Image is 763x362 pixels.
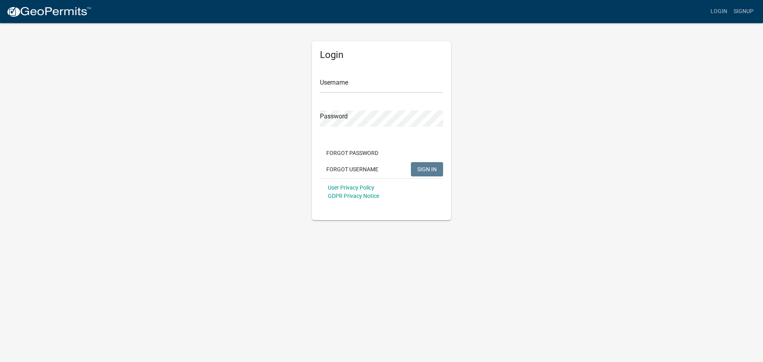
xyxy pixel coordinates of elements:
h5: Login [320,49,443,61]
a: GDPR Privacy Notice [328,193,379,199]
button: Forgot Password [320,146,385,160]
button: SIGN IN [411,162,443,176]
a: User Privacy Policy [328,184,374,191]
a: Login [707,4,730,19]
button: Forgot Username [320,162,385,176]
span: SIGN IN [417,166,437,172]
a: Signup [730,4,757,19]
